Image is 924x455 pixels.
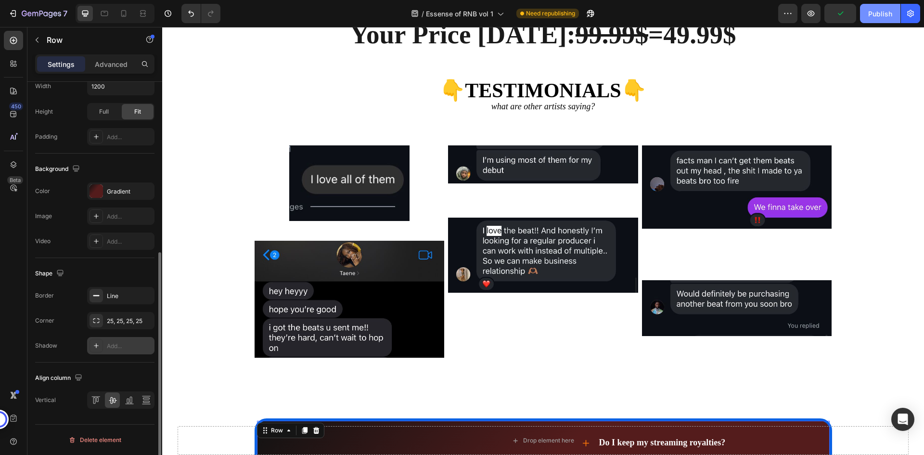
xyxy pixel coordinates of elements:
[107,212,152,221] div: Add...
[162,27,924,455] iframe: To enrich screen reader interactions, please activate Accessibility in Grammarly extension settings
[107,133,152,142] div: Add...
[422,9,424,19] span: /
[4,4,72,23] button: 7
[286,191,476,266] img: gempages_579198887303053921-3be21a55-9e9e-4d9d-9741-759110e662be.jpg
[107,399,123,408] div: Row
[329,75,433,84] i: what are other artists saying?
[35,187,50,195] div: Color
[278,52,484,75] strong: 👇TESTIMONIALS👇
[35,432,154,448] button: Delete element
[47,34,128,46] p: Row
[860,4,900,23] button: Publish
[127,118,247,194] img: gempages_579198887303053921-7904548a-dc8b-4e10-878d-729857e5a584.jpg
[35,132,57,141] div: Padding
[35,372,84,385] div: Align column
[99,107,109,116] span: Full
[35,396,56,404] div: Vertical
[95,59,128,69] p: Advanced
[35,82,51,91] div: Width
[107,292,152,300] div: Line
[134,107,141,116] span: Fit
[35,291,54,300] div: Border
[63,8,67,19] p: 7
[68,434,121,446] div: Delete element
[35,316,54,325] div: Corner
[426,9,493,19] span: Essense of RNB vol 1
[88,78,154,95] input: Auto
[526,9,575,18] span: Need republishing
[480,253,670,309] img: gempages_579198887303053921-97741222-e2a3-482e-95e8-bd3498f70335.jpg
[7,176,23,184] div: Beta
[48,59,75,69] p: Settings
[868,9,892,19] div: Publish
[891,408,914,431] div: Open Intercom Messenger
[107,317,152,325] div: 25, 25, 25, 25
[107,187,152,196] div: Gradient
[35,341,57,350] div: Shadow
[35,212,52,221] div: Image
[480,118,670,202] img: gempages_579198887303053921-373b0214-a2f3-4981-9185-9ae52528d959.jpg
[35,237,51,246] div: Video
[107,237,152,246] div: Add...
[361,410,412,417] div: Drop element here
[35,163,82,176] div: Background
[181,4,220,23] div: Undo/Redo
[9,103,23,110] div: 450
[35,107,53,116] div: Height
[286,118,476,156] img: gempages_579198887303053921-e7d0ba03-abcb-4797-9737-c002e8dd244a.jpg
[92,214,282,331] img: gempages_579198887303053921-af9358a8-88df-4890-831a-59735d2bbd12.jpg
[35,267,66,280] div: Shape
[107,342,152,351] div: Add...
